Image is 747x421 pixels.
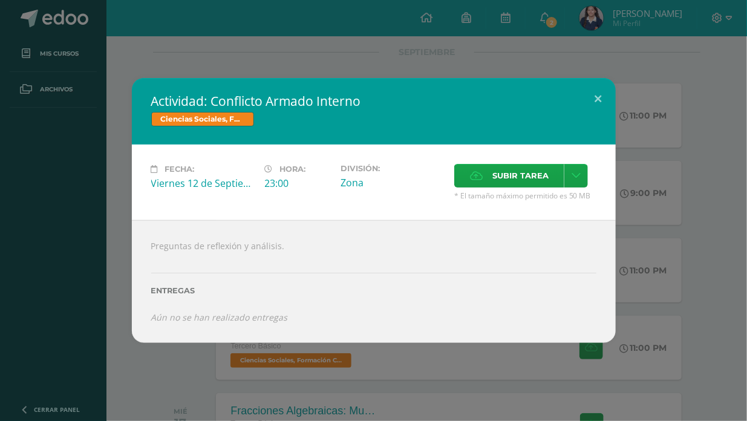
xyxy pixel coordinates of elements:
label: División: [341,164,445,173]
div: Preguntas de reflexión y análisis. [132,220,616,342]
div: 23:00 [265,177,331,190]
label: Entregas [151,286,596,295]
i: Aún no se han realizado entregas [151,312,288,323]
span: Ciencias Sociales, Formación Ciudadana e Interculturalidad [151,112,254,126]
div: Viernes 12 de Septiembre [151,177,255,190]
span: Hora: [280,165,306,174]
div: Zona [341,176,445,189]
h2: Actividad: Conflicto Armado Interno [151,93,596,109]
button: Close (Esc) [581,78,616,119]
span: Subir tarea [492,165,549,187]
span: Fecha: [165,165,195,174]
span: * El tamaño máximo permitido es 50 MB [454,191,596,201]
